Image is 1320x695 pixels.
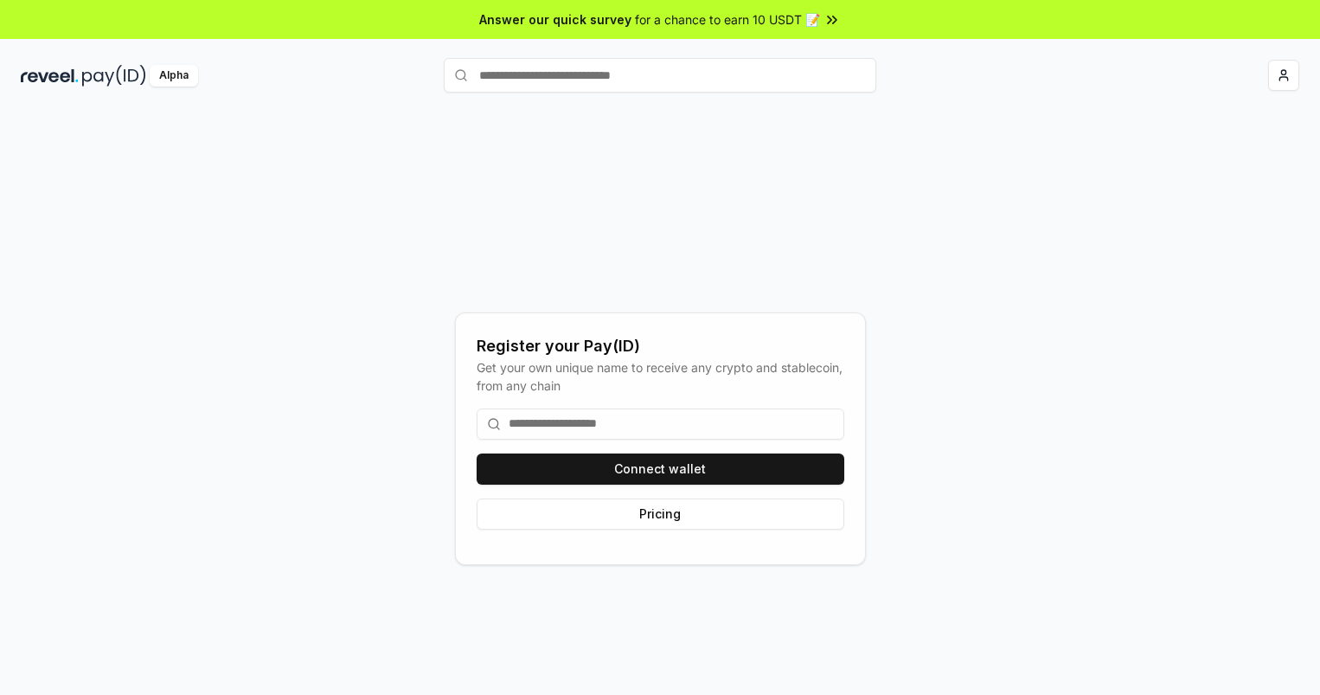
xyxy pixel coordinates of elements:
img: reveel_dark [21,65,79,87]
span: Answer our quick survey [479,10,631,29]
div: Register your Pay(ID) [477,334,844,358]
button: Pricing [477,499,844,530]
div: Alpha [150,65,198,87]
span: for a chance to earn 10 USDT 📝 [635,10,820,29]
button: Connect wallet [477,454,844,485]
div: Get your own unique name to receive any crypto and stablecoin, from any chain [477,358,844,395]
img: pay_id [82,65,146,87]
